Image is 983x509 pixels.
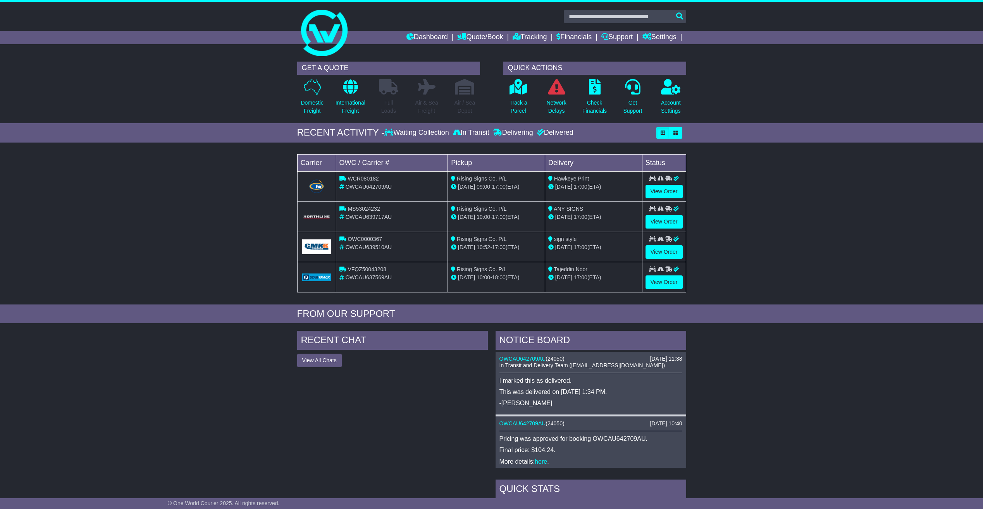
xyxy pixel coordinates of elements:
span: [DATE] [458,244,475,250]
div: RECENT ACTIVITY - [297,127,385,138]
p: Get Support [623,99,642,115]
span: In Transit and Delivery Team ([EMAIL_ADDRESS][DOMAIN_NAME]) [499,362,665,368]
a: here [535,458,547,465]
span: [DATE] [458,184,475,190]
span: 17:00 [492,214,506,220]
div: ( ) [499,420,682,427]
span: OWCAU639510AU [345,244,392,250]
span: OWCAU637569AU [345,274,392,280]
span: [DATE] [458,214,475,220]
div: (ETA) [548,273,639,282]
span: Rising Signs Co. P/L [457,175,506,182]
span: [DATE] [555,244,572,250]
div: - (ETA) [451,243,542,251]
span: [DATE] [555,274,572,280]
div: - (ETA) [451,183,542,191]
p: More details: . [499,458,682,465]
p: Account Settings [661,99,681,115]
div: Quick Stats [496,480,686,500]
span: sign style [554,236,577,242]
span: 24050 [547,356,563,362]
span: 17:00 [574,184,587,190]
span: OWCAU642709AU [345,184,392,190]
td: Status [642,154,686,171]
span: 10:00 [477,214,490,220]
span: OWCAU639717AU [345,214,392,220]
button: View All Chats [297,354,342,367]
div: QUICK ACTIONS [503,62,686,75]
span: WCR080182 [348,175,379,182]
div: In Transit [451,129,491,137]
span: 18:00 [492,274,506,280]
span: 17:00 [492,184,506,190]
p: International Freight [336,99,365,115]
span: VFQZ50043208 [348,266,386,272]
a: Tracking [513,31,547,44]
span: Rising Signs Co. P/L [457,206,506,212]
p: -[PERSON_NAME] [499,399,682,407]
div: (ETA) [548,183,639,191]
span: MS53024232 [348,206,380,212]
div: FROM OUR SUPPORT [297,308,686,320]
div: RECENT CHAT [297,331,488,352]
td: Carrier [297,154,336,171]
div: Waiting Collection [384,129,451,137]
p: Final price: $104.24. [499,446,682,454]
a: OWCAU642709AU [499,356,546,362]
img: GetCarrierServiceLogo [302,239,331,254]
p: I marked this as delivered. [499,377,682,384]
div: ( ) [499,356,682,362]
p: Air / Sea Depot [454,99,475,115]
span: 17:00 [574,274,587,280]
div: [DATE] 11:38 [650,356,682,362]
span: 17:00 [574,244,587,250]
img: GetCarrierServiceLogo [302,215,331,219]
a: NetworkDelays [546,79,566,119]
div: - (ETA) [451,273,542,282]
a: View Order [646,215,683,229]
div: (ETA) [548,243,639,251]
p: Air & Sea Freight [415,99,438,115]
a: InternationalFreight [335,79,366,119]
span: Rising Signs Co. P/L [457,266,506,272]
div: Delivered [535,129,573,137]
td: OWC / Carrier # [336,154,448,171]
p: Pricing was approved for booking OWCAU642709AU. [499,435,682,442]
a: View Order [646,275,683,289]
a: DomesticFreight [300,79,324,119]
span: © One World Courier 2025. All rights reserved. [168,500,280,506]
a: View Order [646,245,683,259]
a: Settings [642,31,677,44]
p: Network Delays [546,99,566,115]
td: Pickup [448,154,545,171]
div: (ETA) [548,213,639,221]
div: [DATE] 10:40 [650,420,682,427]
p: Domestic Freight [301,99,323,115]
a: Financials [556,31,592,44]
span: 10:52 [477,244,490,250]
span: ANY SIGNS [554,206,583,212]
a: Quote/Book [457,31,503,44]
a: Support [601,31,633,44]
span: OWC0000367 [348,236,382,242]
a: Dashboard [406,31,448,44]
div: GET A QUOTE [297,62,480,75]
span: 17:00 [574,214,587,220]
span: Hawkeye Print [554,175,589,182]
span: 09:00 [477,184,490,190]
img: Hunter_Express.png [308,179,325,194]
span: 17:00 [492,244,506,250]
a: AccountSettings [661,79,681,119]
a: View Order [646,185,683,198]
a: OWCAU642709AU [499,420,546,426]
div: - (ETA) [451,213,542,221]
p: This was delivered on [DATE] 1:34 PM. [499,388,682,396]
a: CheckFinancials [582,79,607,119]
span: Rising Signs Co. P/L [457,236,506,242]
div: Delivering [491,129,535,137]
span: [DATE] [555,214,572,220]
span: [DATE] [555,184,572,190]
p: Full Loads [379,99,398,115]
p: Check Financials [582,99,607,115]
a: Track aParcel [509,79,528,119]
